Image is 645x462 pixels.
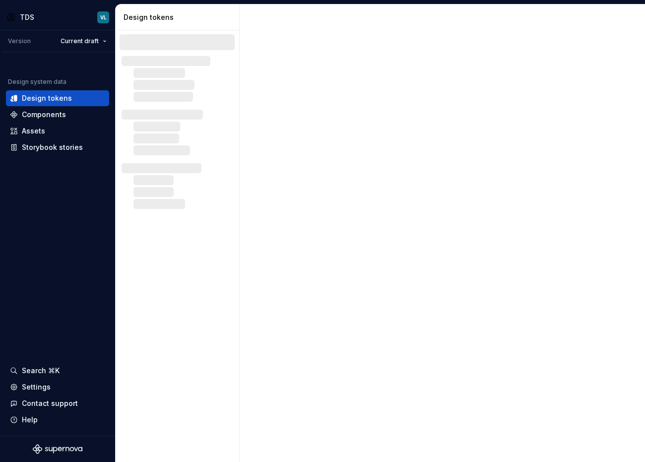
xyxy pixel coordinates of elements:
[22,382,51,392] div: Settings
[22,366,60,376] div: Search ⌘K
[22,126,45,136] div: Assets
[8,37,31,45] div: Version
[22,93,72,103] div: Design tokens
[6,90,109,106] a: Design tokens
[33,444,82,454] svg: Supernova Logo
[6,107,109,123] a: Components
[22,398,78,408] div: Contact support
[6,396,109,411] button: Contact support
[6,363,109,379] button: Search ⌘K
[124,12,235,22] div: Design tokens
[6,379,109,395] a: Settings
[100,13,107,21] div: VL
[22,415,38,425] div: Help
[8,78,66,86] div: Design system data
[56,34,111,48] button: Current draft
[61,37,99,45] span: Current draft
[22,110,66,120] div: Components
[6,412,109,428] button: Help
[2,6,113,28] button: TDSVL
[6,123,109,139] a: Assets
[6,139,109,155] a: Storybook stories
[22,142,83,152] div: Storybook stories
[20,12,34,22] div: TDS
